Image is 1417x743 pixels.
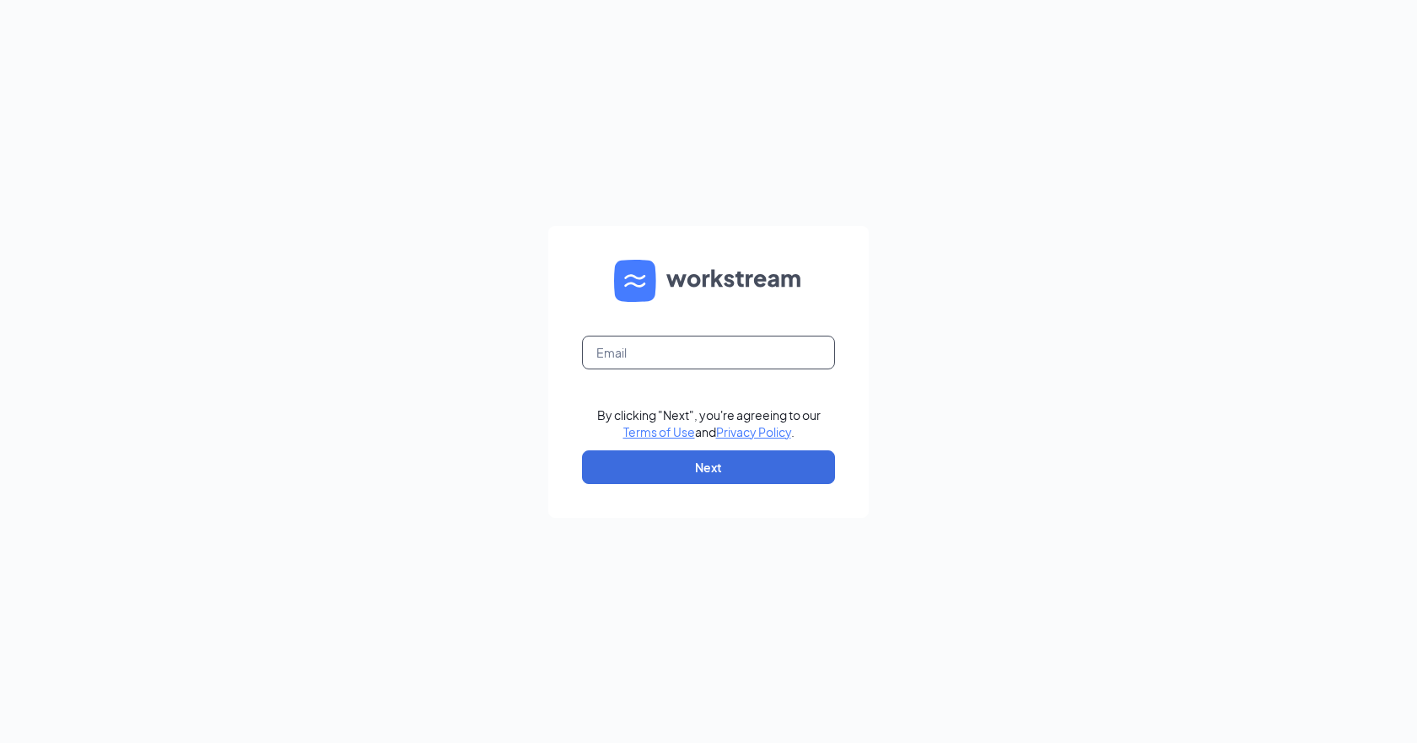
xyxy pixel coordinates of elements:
[597,406,821,440] div: By clicking "Next", you're agreeing to our and .
[716,424,791,439] a: Privacy Policy
[623,424,695,439] a: Terms of Use
[582,336,835,369] input: Email
[614,260,803,302] img: WS logo and Workstream text
[582,450,835,484] button: Next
